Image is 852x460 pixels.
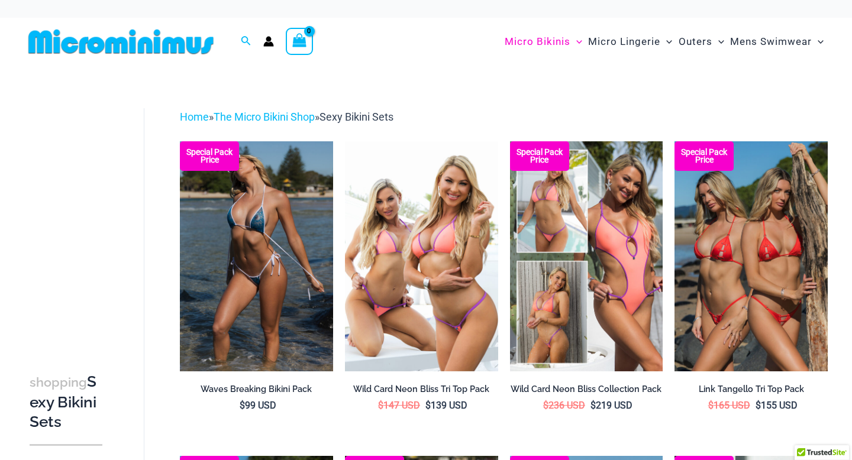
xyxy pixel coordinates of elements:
a: Wild Card Neon Bliss Collection Pack [510,384,663,399]
bdi: 147 USD [378,400,420,411]
b: Special Pack Price [674,148,734,164]
h2: Wild Card Neon Bliss Collection Pack [510,384,663,395]
bdi: 165 USD [708,400,750,411]
span: Menu Toggle [712,27,724,57]
a: Account icon link [263,36,274,47]
a: Wild Card Neon Bliss Tri Top PackWild Card Neon Bliss Tri Top Pack BWild Card Neon Bliss Tri Top ... [345,141,498,371]
a: Waves Breaking Bikini Pack [180,384,333,399]
h2: Link Tangello Tri Top Pack [674,384,828,395]
nav: Site Navigation [500,22,828,61]
span: shopping [30,375,87,390]
img: Wild Card Neon Bliss Tri Top Pack [345,141,498,371]
span: Menu Toggle [570,27,582,57]
span: $ [543,400,548,411]
span: Micro Bikinis [505,27,570,57]
span: Menu Toggle [812,27,824,57]
bdi: 219 USD [590,400,632,411]
h2: Wild Card Neon Bliss Tri Top Pack [345,384,498,395]
a: The Micro Bikini Shop [214,111,315,123]
a: Link Tangello Tri Top Pack [674,384,828,399]
a: Bikini Pack Bikini Pack BBikini Pack B [674,141,828,371]
a: Wild Card Neon Bliss Tri Top Pack [345,384,498,399]
bdi: 236 USD [543,400,585,411]
h3: Sexy Bikini Sets [30,372,102,432]
a: Micro LingerieMenu ToggleMenu Toggle [585,24,675,60]
span: $ [378,400,383,411]
b: Special Pack Price [510,148,569,164]
span: $ [590,400,596,411]
a: Home [180,111,209,123]
span: $ [425,400,431,411]
span: Outers [679,27,712,57]
a: OutersMenu ToggleMenu Toggle [676,24,727,60]
span: » » [180,111,393,123]
b: Special Pack Price [180,148,239,164]
img: Waves Breaking Ocean 312 Top 456 Bottom 08 [180,141,333,371]
a: Mens SwimwearMenu ToggleMenu Toggle [727,24,827,60]
a: Collection Pack (7) Collection Pack B (1)Collection Pack B (1) [510,141,663,371]
span: Mens Swimwear [730,27,812,57]
span: $ [756,400,761,411]
span: Micro Lingerie [588,27,660,57]
img: Collection Pack (7) [510,141,663,371]
a: Micro BikinisMenu ToggleMenu Toggle [502,24,585,60]
a: Waves Breaking Ocean 312 Top 456 Bottom 08 Waves Breaking Ocean 312 Top 456 Bottom 04Waves Breaki... [180,141,333,371]
a: Search icon link [241,34,251,49]
img: Bikini Pack [674,141,828,371]
span: $ [708,400,714,411]
bdi: 99 USD [240,400,276,411]
a: View Shopping Cart, empty [286,28,313,55]
h2: Waves Breaking Bikini Pack [180,384,333,395]
img: MM SHOP LOGO FLAT [24,28,218,55]
span: Sexy Bikini Sets [319,111,393,123]
span: Menu Toggle [660,27,672,57]
span: $ [240,400,245,411]
bdi: 155 USD [756,400,798,411]
iframe: TrustedSite Certified [30,99,136,335]
bdi: 139 USD [425,400,467,411]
